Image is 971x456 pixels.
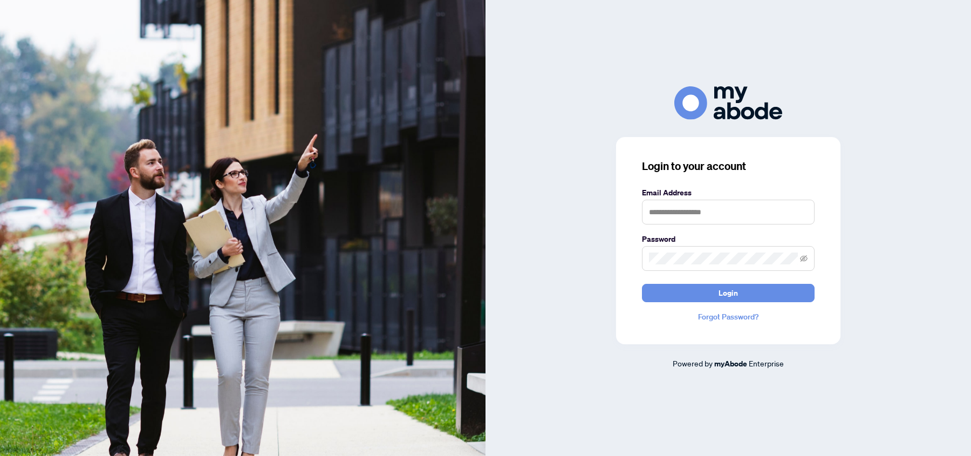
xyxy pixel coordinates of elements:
[642,284,815,302] button: Login
[642,311,815,323] a: Forgot Password?
[642,159,815,174] h3: Login to your account
[800,255,808,262] span: eye-invisible
[719,284,738,302] span: Login
[714,358,747,370] a: myAbode
[642,233,815,245] label: Password
[674,86,782,119] img: ma-logo
[749,358,784,368] span: Enterprise
[673,358,713,368] span: Powered by
[642,187,815,199] label: Email Address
